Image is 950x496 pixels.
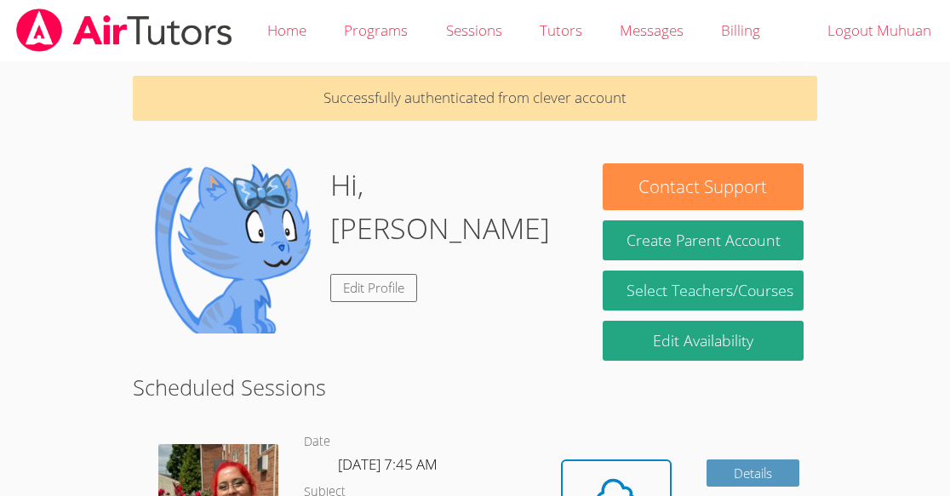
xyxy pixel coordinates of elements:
[603,271,804,311] a: Select Teachers/Courses
[330,274,417,302] a: Edit Profile
[14,9,234,52] img: airtutors_banner-c4298cdbf04f3fff15de1276eac7730deb9818008684d7c2e4769d2f7ddbe033.png
[330,163,575,250] h1: Hi, [PERSON_NAME]
[603,220,804,260] button: Create Parent Account
[133,371,817,403] h2: Scheduled Sessions
[146,163,317,334] img: default.png
[603,163,804,210] button: Contact Support
[338,454,438,474] span: [DATE] 7:45 AM
[133,76,817,121] p: Successfully authenticated from clever account
[304,431,330,453] dt: Date
[707,459,800,487] a: Details
[603,321,804,361] a: Edit Availability
[620,20,684,40] span: Messages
